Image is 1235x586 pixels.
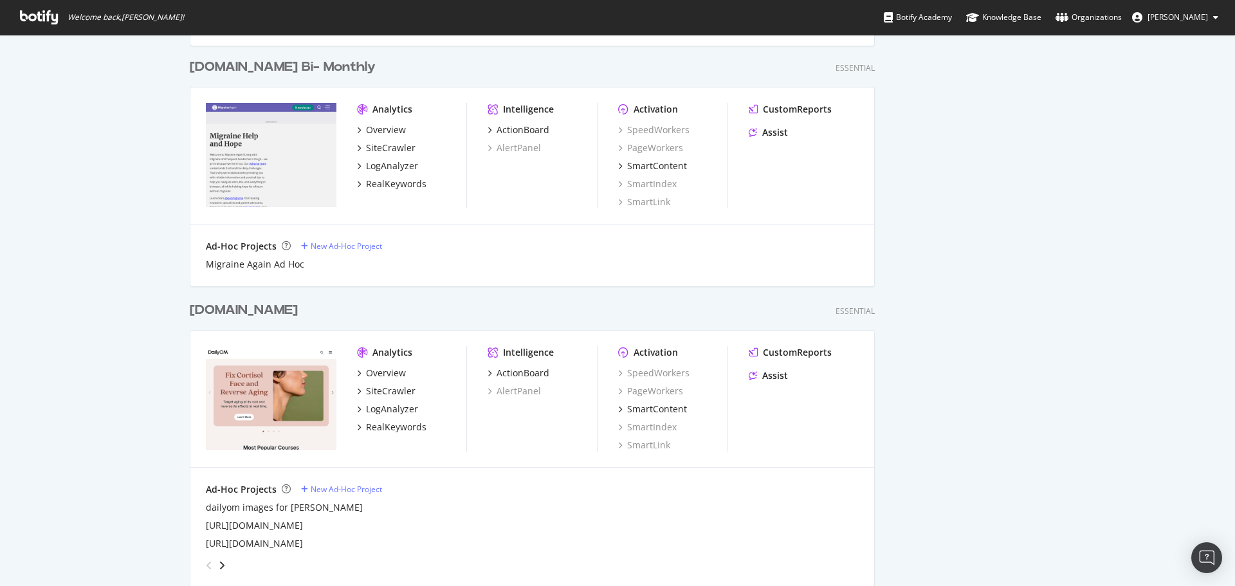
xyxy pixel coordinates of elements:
[488,385,541,398] a: AlertPanel
[1148,12,1208,23] span: Bill Elward
[206,483,277,496] div: Ad-Hoc Projects
[618,196,670,208] a: SmartLink
[749,103,832,116] a: CustomReports
[762,126,788,139] div: Assist
[366,385,416,398] div: SiteCrawler
[366,124,406,136] div: Overview
[357,124,406,136] a: Overview
[836,62,875,73] div: Essential
[884,11,952,24] div: Botify Academy
[311,484,382,495] div: New Ad-Hoc Project
[366,142,416,154] div: SiteCrawler
[618,385,683,398] a: PageWorkers
[497,367,549,380] div: ActionBoard
[618,367,690,380] a: SpeedWorkers
[206,501,363,514] a: dailyom images for [PERSON_NAME]
[357,178,426,190] a: RealKeywords
[206,240,277,253] div: Ad-Hoc Projects
[627,403,687,416] div: SmartContent
[749,346,832,359] a: CustomReports
[366,367,406,380] div: Overview
[68,12,184,23] span: Welcome back, [PERSON_NAME] !
[190,301,298,320] div: [DOMAIN_NAME]
[762,369,788,382] div: Assist
[301,484,382,495] a: New Ad-Hoc Project
[206,258,304,271] a: Migraine Again Ad Hoc
[366,178,426,190] div: RealKeywords
[301,241,382,252] a: New Ad-Hoc Project
[357,385,416,398] a: SiteCrawler
[357,403,418,416] a: LogAnalyzer
[503,346,554,359] div: Intelligence
[618,142,683,154] a: PageWorkers
[206,346,336,450] img: dailyom.com
[618,403,687,416] a: SmartContent
[357,142,416,154] a: SiteCrawler
[206,103,336,207] img: migraineagain.com
[357,421,426,434] a: RealKeywords
[366,160,418,172] div: LogAnalyzer
[618,160,687,172] a: SmartContent
[497,124,549,136] div: ActionBoard
[190,58,376,77] div: [DOMAIN_NAME] Bi- Monthly
[618,439,670,452] a: SmartLink
[201,555,217,576] div: angle-left
[488,367,549,380] a: ActionBoard
[206,537,303,550] a: [URL][DOMAIN_NAME]
[366,403,418,416] div: LogAnalyzer
[488,142,541,154] a: AlertPanel
[763,103,832,116] div: CustomReports
[618,421,677,434] a: SmartIndex
[311,241,382,252] div: New Ad-Hoc Project
[190,58,381,77] a: [DOMAIN_NAME] Bi- Monthly
[763,346,832,359] div: CustomReports
[190,301,303,320] a: [DOMAIN_NAME]
[357,160,418,172] a: LogAnalyzer
[357,367,406,380] a: Overview
[627,160,687,172] div: SmartContent
[206,519,303,532] a: [URL][DOMAIN_NAME]
[372,346,412,359] div: Analytics
[618,178,677,190] a: SmartIndex
[618,124,690,136] a: SpeedWorkers
[1056,11,1122,24] div: Organizations
[634,346,678,359] div: Activation
[1191,542,1222,573] div: Open Intercom Messenger
[966,11,1041,24] div: Knowledge Base
[836,306,875,316] div: Essential
[366,421,426,434] div: RealKeywords
[634,103,678,116] div: Activation
[372,103,412,116] div: Analytics
[749,369,788,382] a: Assist
[749,126,788,139] a: Assist
[503,103,554,116] div: Intelligence
[488,124,549,136] a: ActionBoard
[1122,7,1229,28] button: [PERSON_NAME]
[217,559,226,572] div: angle-right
